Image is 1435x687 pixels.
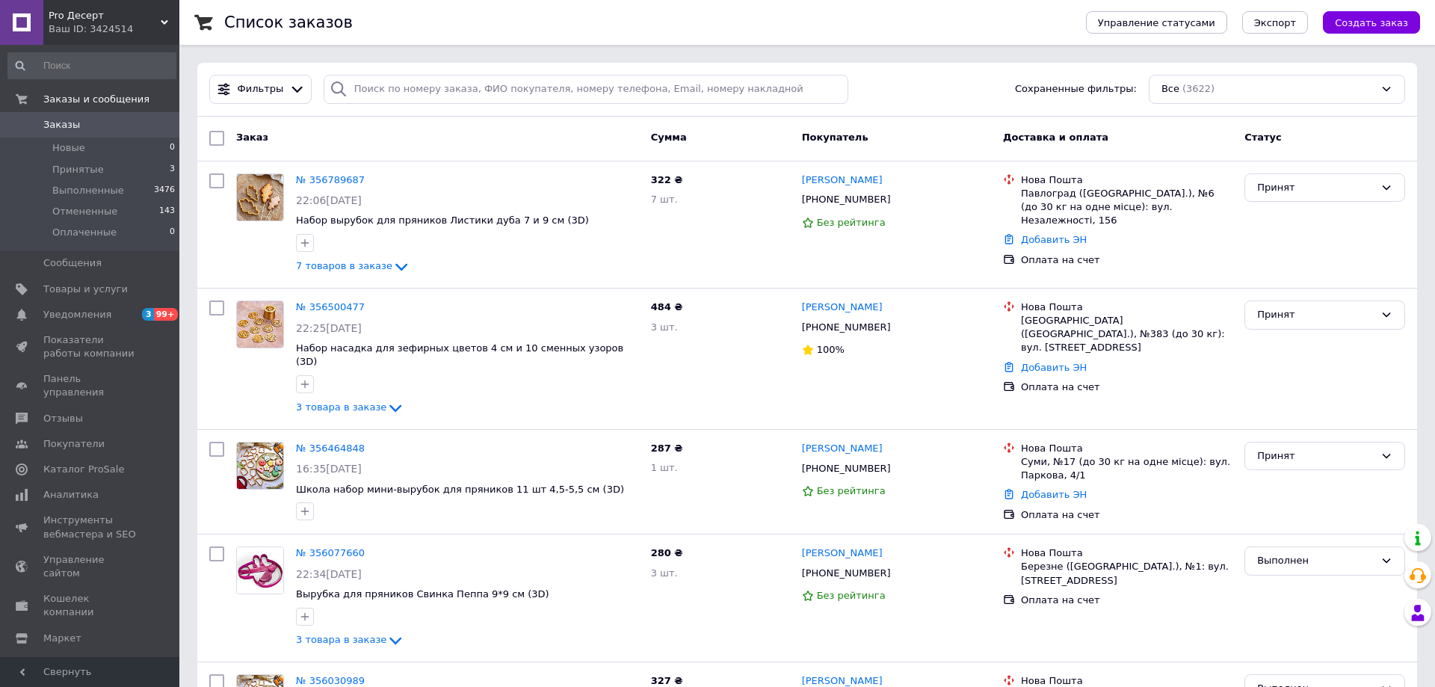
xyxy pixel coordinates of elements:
a: Вырубка для пряников Свинка Пеппа 9*9 см (3D) [296,588,549,600]
span: Экспорт [1254,17,1296,28]
a: № 356789687 [296,174,365,185]
span: Заказы [43,118,80,132]
span: Сохраненные фильтры: [1015,82,1137,96]
a: Фото товару [236,546,284,594]
span: Выполненные [52,184,124,197]
span: Фильтры [238,82,284,96]
span: 3 [170,163,175,176]
span: 287 ₴ [651,443,683,454]
div: [GEOGRAPHIC_DATA] ([GEOGRAPHIC_DATA].), №383 (до 30 кг): вул. [STREET_ADDRESS] [1021,314,1232,355]
span: Отмененные [52,205,117,218]
span: 22:06[DATE] [296,194,362,206]
span: 0 [170,226,175,239]
div: [PHONE_NUMBER] [799,564,894,583]
span: Pro Десерт [49,9,161,22]
a: Набор вырубок для пряников Листики дуба 7 и 9 см (3D) [296,215,589,226]
input: Поиск [7,52,176,79]
span: 143 [159,205,175,218]
h1: Список заказов [224,13,353,31]
span: Каталог ProSale [43,463,124,476]
a: № 356030989 [296,675,365,686]
div: Оплата на счет [1021,253,1232,267]
span: Без рейтинга [817,485,886,496]
span: 484 ₴ [651,301,683,312]
span: Управление статусами [1098,17,1215,28]
div: Павлоград ([GEOGRAPHIC_DATA].), №6 (до 30 кг на одне місце): вул. Незалежності, 156 [1021,187,1232,228]
div: Нова Пошта [1021,442,1232,455]
span: 22:34[DATE] [296,568,362,580]
span: Кошелек компании [43,592,138,619]
a: № 356464848 [296,443,365,454]
div: Березне ([GEOGRAPHIC_DATA].), №1: вул. [STREET_ADDRESS] [1021,560,1232,587]
span: Управление сайтом [43,553,138,580]
span: 22:25[DATE] [296,322,362,334]
span: Набор насадка для зефирных цветов 4 см и 10 сменных узоров (3D) [296,342,623,368]
div: Принят [1257,307,1374,323]
span: Аналитика [43,488,99,502]
span: 99+ [154,308,179,321]
span: Создать заказ [1335,17,1408,28]
a: [PERSON_NAME] [802,546,883,561]
span: Панель управления [43,372,138,399]
span: Сообщения [43,256,102,270]
div: Оплата на счет [1021,508,1232,522]
a: 3 товара в заказе [296,634,404,645]
a: Добавить ЭН [1021,234,1087,245]
span: Новые [52,141,85,155]
span: Товары и услуги [43,283,128,296]
span: 3 товара в заказе [296,634,386,645]
a: № 356500477 [296,301,365,312]
button: Создать заказ [1323,11,1420,34]
span: Покупатель [802,132,868,143]
span: Покупатели [43,437,105,451]
span: Оплаченные [52,226,117,239]
div: Ваш ID: 3424514 [49,22,179,36]
div: Принят [1257,449,1374,464]
a: [PERSON_NAME] [802,173,883,188]
span: (3622) [1182,83,1215,94]
span: Все [1161,82,1179,96]
span: Статус [1244,132,1282,143]
a: № 356077660 [296,547,365,558]
a: [PERSON_NAME] [802,301,883,315]
button: Экспорт [1242,11,1308,34]
a: Фото товару [236,442,284,490]
span: Без рейтинга [817,590,886,601]
a: 7 товаров в заказе [296,260,410,271]
a: Создать заказ [1308,16,1420,28]
a: Фото товару [236,173,284,221]
a: [PERSON_NAME] [802,442,883,456]
div: [PHONE_NUMBER] [799,190,894,209]
span: 3 [142,308,154,321]
span: Заказ [236,132,268,143]
span: Без рейтинга [817,217,886,228]
img: Фото товару [237,547,283,594]
div: Принят [1257,180,1374,196]
a: Добавить ЭН [1021,489,1087,500]
span: Уведомления [43,308,111,321]
input: Поиск по номеру заказа, ФИО покупателя, номеру телефона, Email, номеру накладной [324,75,848,104]
div: [PHONE_NUMBER] [799,459,894,478]
span: Доставка и оплата [1003,132,1108,143]
span: Принятые [52,163,104,176]
a: 3 товара в заказе [296,401,404,413]
a: Фото товару [236,301,284,348]
span: Показатели работы компании [43,333,138,360]
span: Отзывы [43,412,83,425]
div: Нова Пошта [1021,173,1232,187]
div: Оплата на счет [1021,594,1232,607]
span: 3 шт. [651,567,678,579]
img: Фото товару [237,443,283,489]
span: 280 ₴ [651,547,683,558]
span: Заказы и сообщения [43,93,149,106]
img: Фото товару [237,174,283,221]
a: Школа набор мини-вырубок для пряников 11 шт 4,5-5,5 см (3D) [296,484,624,495]
button: Управление статусами [1086,11,1227,34]
img: Фото товару [237,301,283,348]
span: 3 шт. [651,321,678,333]
span: 0 [170,141,175,155]
div: Нова Пошта [1021,546,1232,560]
span: 16:35[DATE] [296,463,362,475]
